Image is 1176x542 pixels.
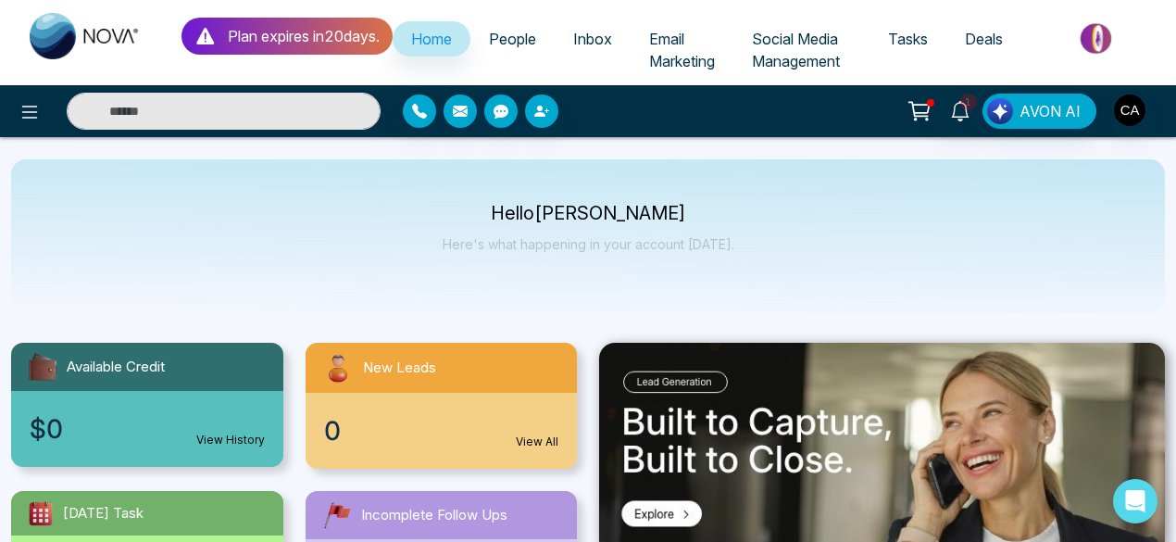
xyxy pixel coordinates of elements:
[196,432,265,448] a: View History
[960,94,977,110] span: 1
[1113,479,1157,523] div: Open Intercom Messenger
[888,30,928,48] span: Tasks
[516,434,558,450] a: View All
[573,30,612,48] span: Inbox
[26,498,56,528] img: todayTask.svg
[555,21,631,57] a: Inbox
[470,21,555,57] a: People
[631,21,733,79] a: Email Marketing
[361,505,507,526] span: Incomplete Follow Ups
[987,98,1013,124] img: Lead Flow
[393,21,470,57] a: Home
[320,350,356,385] img: newLeads.svg
[324,411,341,450] span: 0
[411,30,452,48] span: Home
[752,30,840,70] span: Social Media Management
[228,25,380,47] p: Plan expires in 20 day s .
[26,350,59,384] img: availableCredit.svg
[869,21,946,57] a: Tasks
[30,410,63,448] span: $0
[1020,100,1081,122] span: AVON AI
[733,21,869,79] a: Social Media Management
[938,94,982,126] a: 1
[63,503,144,524] span: [DATE] Task
[320,498,354,532] img: followUps.svg
[443,236,734,252] p: Here's what happening in your account [DATE].
[443,206,734,221] p: Hello [PERSON_NAME]
[649,30,715,70] span: Email Marketing
[294,343,589,469] a: New Leads0View All
[67,357,165,378] span: Available Credit
[363,358,436,379] span: New Leads
[30,13,141,59] img: Nova CRM Logo
[946,21,1021,57] a: Deals
[965,30,1003,48] span: Deals
[982,94,1096,129] button: AVON AI
[1114,95,1145,126] img: User Avatar
[489,30,536,48] span: People
[1031,18,1165,59] img: Market-place.gif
